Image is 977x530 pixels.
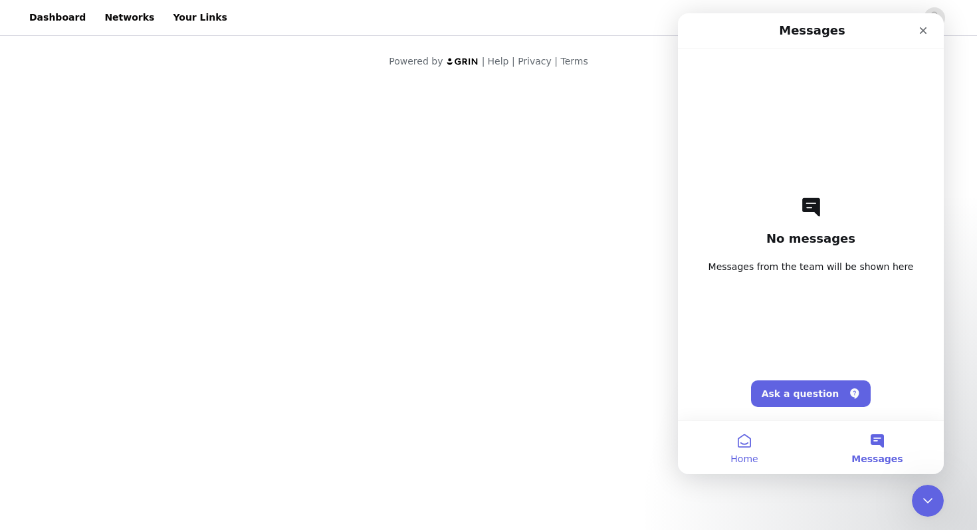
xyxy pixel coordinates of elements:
[678,13,944,474] iframe: Intercom live chat
[96,3,162,33] a: Networks
[512,56,515,66] span: |
[21,3,94,33] a: Dashboard
[488,56,509,66] a: Help
[482,56,485,66] span: |
[912,485,944,517] iframe: Intercom live chat
[928,7,940,29] div: avatar
[389,56,443,66] span: Powered by
[554,56,558,66] span: |
[560,56,588,66] a: Terms
[446,57,479,66] img: logo
[165,3,235,33] a: Your Links
[518,56,552,66] a: Privacy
